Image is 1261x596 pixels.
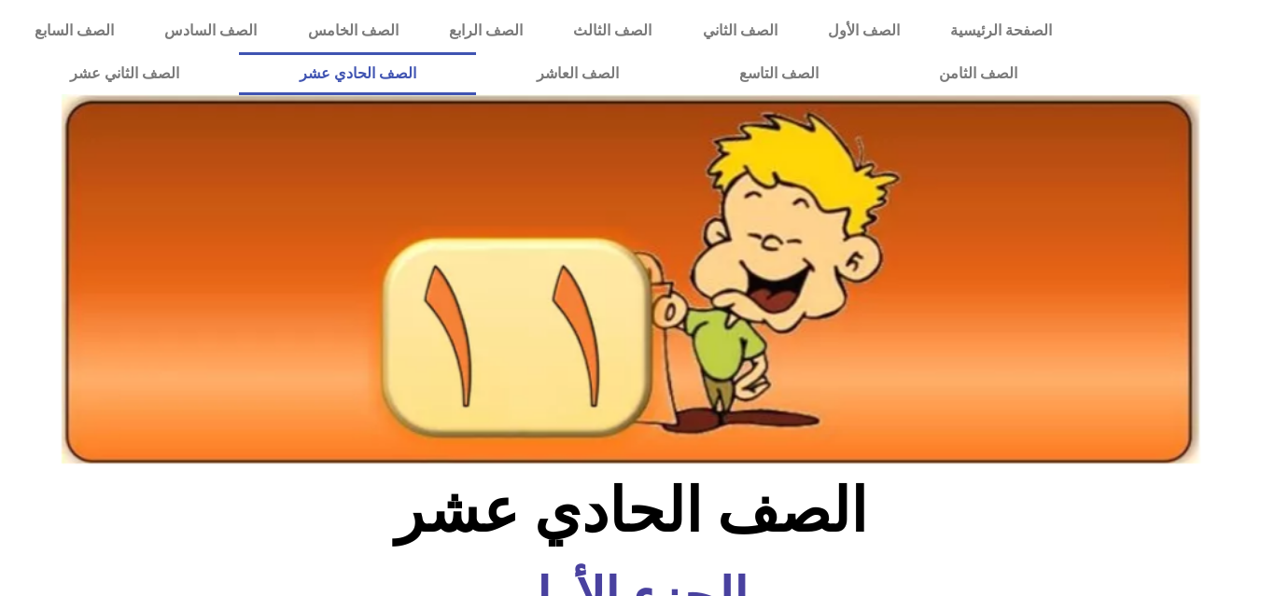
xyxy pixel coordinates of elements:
a: الصف السابع [9,9,139,52]
a: الصف الثاني [678,9,803,52]
a: الصف الخامس [283,9,424,52]
a: الصفحة الرئيسية [925,9,1077,52]
a: الصف الحادي عشر [239,52,476,95]
a: الصف الثاني عشر [9,52,239,95]
a: الصف التاسع [679,52,878,95]
a: الصف الرابع [424,9,548,52]
a: الصف العاشر [476,52,679,95]
a: الصف الأول [803,9,925,52]
a: الصف الثامن [878,52,1077,95]
h2: الصف الحادي عشر [322,475,939,547]
a: الصف الثالث [548,9,677,52]
a: الصف السادس [139,9,282,52]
